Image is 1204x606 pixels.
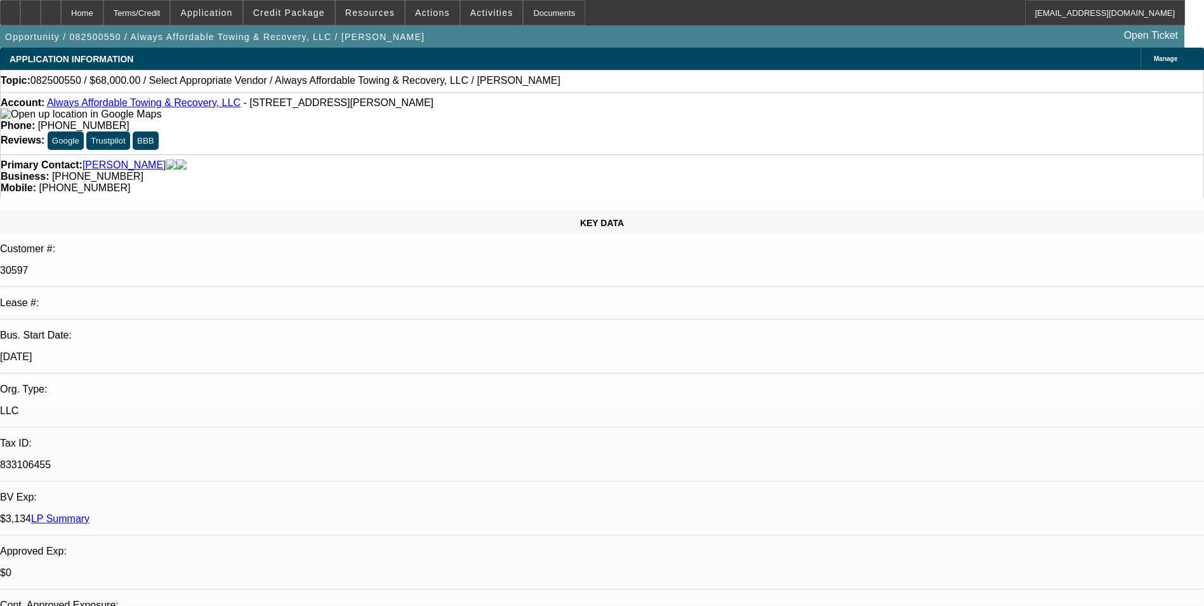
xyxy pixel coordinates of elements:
strong: Mobile: [1,182,36,193]
span: Activities [470,8,513,18]
img: facebook-icon.png [166,159,176,171]
button: BBB [133,131,159,150]
span: Resources [345,8,395,18]
span: [PHONE_NUMBER] [38,120,129,131]
strong: Primary Contact: [1,159,83,171]
button: Trustpilot [86,131,129,150]
span: Application [180,8,232,18]
span: KEY DATA [580,218,624,228]
span: [PHONE_NUMBER] [39,182,130,193]
button: Application [171,1,242,25]
span: Credit Package [253,8,325,18]
a: View Google Maps [1,109,161,119]
strong: Business: [1,171,49,182]
button: Google [48,131,84,150]
button: Activities [461,1,523,25]
img: Open up location in Google Maps [1,109,161,120]
span: Opportunity / 082500550 / Always Affordable Towing & Recovery, LLC / [PERSON_NAME] [5,32,425,42]
span: Actions [415,8,450,18]
strong: Topic: [1,75,30,86]
span: APPLICATION INFORMATION [10,54,133,64]
a: [PERSON_NAME] [83,159,166,171]
span: 082500550 / $68,000.00 / Select Appropriate Vendor / Always Affordable Towing & Recovery, LLC / [... [30,75,560,86]
img: linkedin-icon.png [176,159,187,171]
strong: Reviews: [1,135,44,145]
a: Always Affordable Towing & Recovery, LLC [47,97,241,108]
button: Credit Package [244,1,334,25]
strong: Account: [1,97,44,108]
span: [PHONE_NUMBER] [52,171,143,182]
span: - [STREET_ADDRESS][PERSON_NAME] [243,97,433,108]
a: Open Ticket [1119,25,1183,46]
a: LP Summary [31,513,89,524]
button: Actions [406,1,460,25]
strong: Phone: [1,120,35,131]
button: Resources [336,1,404,25]
span: Manage [1154,55,1177,62]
